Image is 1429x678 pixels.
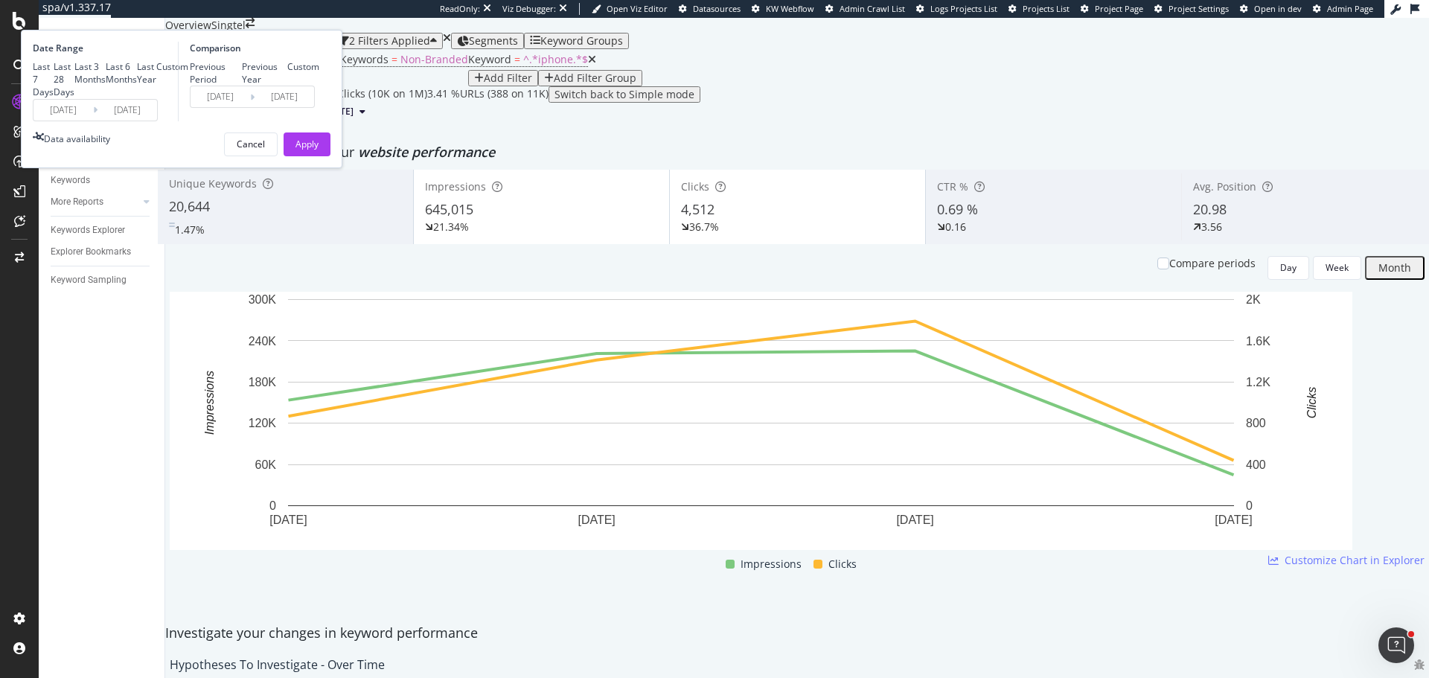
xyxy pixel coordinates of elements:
div: More Reports [51,194,103,210]
div: Month [1378,262,1411,274]
div: Week [1326,261,1349,274]
div: Keywords Explorer [51,223,125,238]
input: End Date [255,86,314,107]
div: Switch back to Simple mode [554,89,694,100]
img: Equal [169,223,175,227]
input: Start Date [191,86,250,107]
span: = [514,52,520,66]
div: ReadOnly: [440,3,480,15]
div: Singtel [211,18,246,33]
span: CTR % [937,179,968,194]
span: Projects List [1023,3,1070,14]
span: Clicks [681,179,709,194]
div: Last 7 Days [33,60,54,98]
span: Open in dev [1254,3,1302,14]
div: Data availability [44,132,110,145]
iframe: Intercom live chat [1378,627,1414,663]
div: 3.56 [1201,220,1222,234]
div: bug [1414,659,1425,670]
button: Cancel [224,132,278,156]
span: Customize Chart in Explorer [1285,553,1425,568]
span: Open Viz Editor [607,3,668,14]
text: 800 [1246,417,1266,429]
div: 0.16 [945,220,966,234]
div: Day [1280,261,1297,274]
span: Impressions [741,555,802,573]
span: Keyword [468,52,511,66]
div: 3.41 % URLs ( 388 on 11K ) [427,86,549,103]
a: Logs Projects List [916,3,997,15]
div: Overview [165,18,211,33]
div: Keyword Groups [540,35,623,47]
a: Keywords [51,173,154,188]
span: Avg. Position [1193,179,1256,194]
a: Keywords Explorer [51,223,154,238]
a: Admin Crawl List [825,3,905,15]
a: Projects List [1008,3,1070,15]
div: Date Range [33,42,174,54]
div: times [443,33,451,43]
span: Datasources [693,3,741,14]
div: Compare periods [1169,256,1256,271]
button: Segments [451,33,524,49]
text: 180K [249,376,277,388]
div: Previous Period [190,60,242,86]
text: 240K [249,334,277,347]
span: ^.*iphone.*$ [523,52,588,66]
text: 2K [1246,293,1261,306]
button: Day [1267,256,1309,280]
button: Switch back to Simple mode [549,86,700,103]
span: Keywords [340,52,389,66]
text: [DATE] [1215,514,1252,526]
div: Add Filter Group [554,72,636,84]
text: 300K [249,293,277,306]
span: Clicks [828,555,857,573]
svg: A chart. [170,292,1352,550]
span: Project Settings [1169,3,1229,14]
div: Last 3 Months [74,60,106,86]
div: Hypotheses to Investigate - Over Time [170,657,385,672]
div: Viz Debugger: [502,3,556,15]
div: Add Filter [484,72,532,84]
div: 2 Filters Applied [349,35,430,47]
div: Last Year [137,60,156,86]
span: Admin Page [1327,3,1373,14]
a: KW Webflow [752,3,814,15]
text: Impressions [203,371,216,435]
span: = [391,52,397,66]
div: arrow-right-arrow-left [246,18,255,28]
text: 1.2K [1246,376,1270,388]
text: [DATE] [578,514,615,526]
button: Week [1313,256,1361,280]
text: [DATE] [269,514,307,526]
a: Customize Chart in Explorer [1268,553,1425,568]
div: 21.34% [433,220,469,234]
span: 645,015 [425,200,473,218]
span: Unique Keywords [169,176,257,191]
span: Admin Crawl List [840,3,905,14]
div: Custom [156,60,188,73]
span: 20.98 [1193,200,1227,218]
div: 36.7% [689,220,719,234]
a: Explorer Bookmarks [51,244,154,260]
div: Last 28 Days [54,60,74,98]
span: Logs Projects List [930,3,997,14]
span: KW Webflow [766,3,814,14]
text: 0 [1246,499,1253,512]
a: Open Viz Editor [592,3,668,15]
text: 60K [255,458,277,471]
div: Previous Year [242,60,288,86]
div: Custom [287,60,319,73]
div: 0.68 % Clicks ( 10K on 1M ) [304,86,427,103]
button: Month [1365,256,1425,280]
button: Keyword Groups [524,33,629,49]
span: Project Page [1095,3,1143,14]
text: Clicks [1305,387,1318,419]
a: Project Settings [1154,3,1229,15]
